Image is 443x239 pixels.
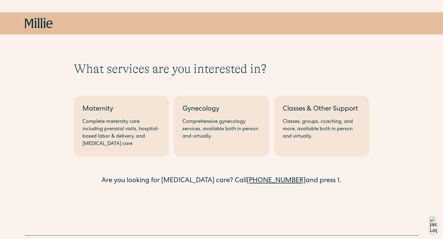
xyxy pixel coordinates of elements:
[247,178,305,184] a: [PHONE_NUMBER]
[274,96,369,156] a: Classes & Other SupportClasses, groups, coaching, and more, available both in person and virtually.
[182,118,260,140] div: Comprehensive gynecology services, available both in person and virtually.
[174,96,269,156] a: GynecologyComprehensive gynecology services, available both in person and virtually.
[82,104,160,115] div: Maternity
[74,61,369,76] h1: What services are you interested in?
[74,176,369,186] div: Are you looking for [MEDICAL_DATA] care? Call and press 1.
[283,104,361,115] div: Classes & Other Support
[74,96,169,156] a: MaternityComplete maternity care including prenatal visits, hospital-based labor & delivery, and ...
[82,118,160,148] div: Complete maternity care including prenatal visits, hospital-based labor & delivery, and [MEDICAL_...
[182,104,260,115] div: Gynecology
[283,118,361,140] div: Classes, groups, coaching, and more, available both in person and virtually.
